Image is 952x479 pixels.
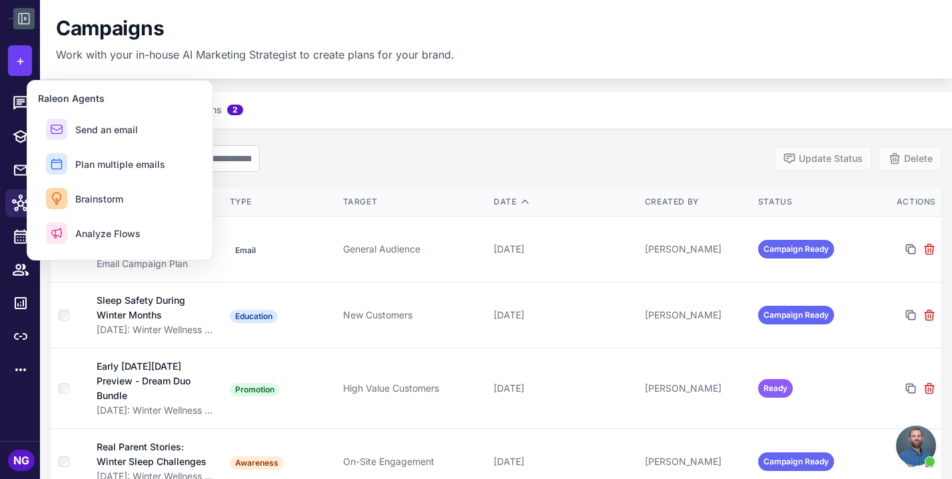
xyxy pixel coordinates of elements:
button: Update Status [774,147,871,171]
button: + [8,45,32,76]
div: [PERSON_NAME] [645,381,747,396]
span: Campaign Ready [758,240,834,258]
div: High Value Customers [343,381,484,396]
div: Sleep Safety During Winter Months [97,293,207,322]
div: [PERSON_NAME] [645,242,747,256]
button: Brainstorm [38,183,202,215]
span: + [16,51,25,71]
h3: Raleon Agents [38,91,202,105]
div: [DATE] [494,381,634,396]
div: On-Site Engagement [343,454,484,469]
span: Email [230,244,261,257]
div: Early [DATE][DATE] Preview - Dream Duo Bundle [97,359,209,403]
div: [DATE]: Winter Wellness & Holiday Revenue Strategy [97,403,217,418]
div: Target [343,196,484,208]
span: Promotion [230,383,280,396]
div: [DATE] [494,308,634,322]
div: New Customers [343,308,484,322]
span: Ready [758,379,793,398]
div: [DATE]: Winter Wellness & Holiday Revenue Strategy [97,322,217,337]
button: Analyze Flows [38,217,202,249]
button: Plan multiple emails [38,148,202,180]
div: [DATE] [494,454,634,469]
div: General Audience [343,242,484,256]
span: Brainstorm [75,192,123,206]
th: Actions [866,188,941,217]
div: Type [230,196,332,208]
div: Email Campaign Plan [97,256,217,271]
span: 2 [227,105,243,115]
div: [PERSON_NAME] [645,308,747,322]
h1: Campaigns [56,16,164,41]
img: Raleon Logo [8,18,13,19]
span: Plan multiple emails [75,157,165,171]
div: Created By [645,196,747,208]
div: NG [8,450,35,471]
span: Analyze Flows [75,227,141,240]
button: Delete [879,147,941,171]
div: Date [494,196,634,208]
span: Campaign Ready [758,306,834,324]
div: [DATE] [494,242,634,256]
button: Send an email [38,113,202,145]
div: [PERSON_NAME] [645,454,747,469]
span: Education [230,310,278,323]
div: Open chat [896,426,936,466]
span: Campaign Ready [758,452,834,471]
p: Work with your in-house AI Marketing Strategist to create plans for your brand. [56,47,454,63]
div: Real Parent Stories: Winter Sleep Challenges [97,440,208,469]
span: Send an email [75,123,138,137]
span: Awareness [230,456,284,470]
div: Status [758,196,861,208]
